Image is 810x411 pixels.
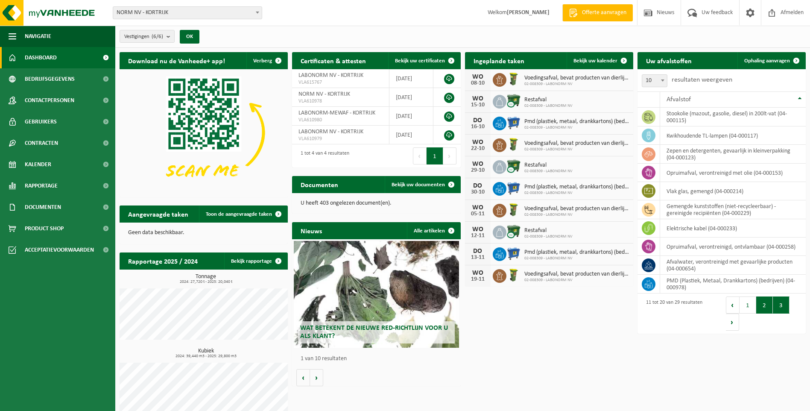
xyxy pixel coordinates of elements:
span: Rapportage [25,175,58,197]
span: Contracten [25,132,58,154]
span: Pmd (plastiek, metaal, drankkartons) (bedrijven) [524,249,629,256]
div: WO [469,73,486,80]
button: Next [726,314,739,331]
span: 02-008309 - LABONORM NV [524,212,629,217]
img: WB-0660-HPE-BE-01 [506,181,521,195]
h2: Uw afvalstoffen [637,52,700,69]
img: WB-0660-HPE-BE-01 [506,246,521,261]
td: [DATE] [389,126,433,144]
span: LABONORM NV - KORTRIJK [298,129,363,135]
a: Alle artikelen [407,222,460,239]
span: Bekijk uw documenten [392,182,445,188]
td: [DATE] [389,107,433,126]
img: WB-1100-CU [506,159,521,173]
h2: Nieuws [292,222,330,239]
h2: Certificaten & attesten [292,52,374,69]
td: kwikhoudende TL-lampen (04-000117) [660,126,806,145]
button: Vorige [296,369,310,386]
span: Bekijk uw kalender [573,58,617,64]
span: 10 [642,74,667,87]
span: 02-008309 - LABONORM NV [524,103,573,109]
a: Bekijk uw certificaten [388,52,460,69]
a: Wat betekent de nieuwe RED-richtlijn voor u als klant? [294,241,459,348]
div: WO [469,95,486,102]
button: 3 [773,297,790,314]
span: Wat betekent de nieuwe RED-richtlijn voor u als klant? [300,325,448,340]
span: VLA615767 [298,79,383,86]
span: Voedingsafval, bevat producten van dierlijke oorsprong, onverpakt, categorie 3 [524,205,629,212]
button: 1 [740,297,756,314]
td: elektrische kabel (04-000233) [660,219,806,238]
span: Toon de aangevraagde taken [206,211,272,217]
td: opruimafval, verontreinigd, ontvlambaar (04-000258) [660,238,806,256]
span: 02-008309 - LABONORM NV [524,169,573,174]
button: Vestigingen(6/6) [120,30,175,43]
span: Vestigingen [124,30,163,43]
td: stookolie (mazout, gasolie, diesel) in 200lt-vat (04-000115) [660,108,806,126]
img: WB-0060-HPE-GN-50 [506,137,521,152]
div: WO [469,270,486,276]
span: 2024: 39,440 m3 - 2025: 29,800 m3 [124,354,288,358]
span: Dashboard [25,47,57,68]
button: 2 [756,297,773,314]
span: 02-008309 - LABONORM NV [524,234,573,239]
span: Voedingsafval, bevat producten van dierlijke oorsprong, onverpakt, categorie 3 [524,271,629,278]
a: Ophaling aanvragen [737,52,805,69]
div: WO [469,226,486,233]
span: VLA610978 [298,98,383,105]
div: 22-10 [469,146,486,152]
button: Volgende [310,369,323,386]
span: 02-008309 - LABONORM NV [524,82,629,87]
div: 15-10 [469,102,486,108]
p: Geen data beschikbaar. [128,230,279,236]
span: VLA610980 [298,117,383,123]
button: 1 [427,147,443,164]
span: Pmd (plastiek, metaal, drankkartons) (bedrijven) [524,118,629,125]
span: 10 [642,75,667,87]
div: WO [469,139,486,146]
span: Restafval [524,162,573,169]
a: Toon de aangevraagde taken [199,205,287,223]
span: Afvalstof [667,96,691,103]
a: Bekijk uw kalender [567,52,632,69]
span: 02-008309 - LABONORM NV [524,147,629,152]
span: Bedrijfsgegevens [25,68,75,90]
td: zepen en detergenten, gevaarlijk in kleinverpakking (04-000123) [660,145,806,164]
span: 02-008309 - LABONORM NV [524,125,629,130]
div: DO [469,182,486,189]
span: 2024: 27,720 t - 2025: 20,040 t [124,280,288,284]
a: Bekijk uw documenten [385,176,460,193]
span: NORM NV - KORTRIJK [113,7,262,19]
button: OK [180,30,199,44]
div: 08-10 [469,80,486,86]
h3: Kubiek [124,348,288,358]
div: 1 tot 4 van 4 resultaten [296,147,349,165]
span: Acceptatievoorwaarden [25,239,94,261]
span: 02-008309 - LABONORM NV [524,191,629,196]
div: 12-11 [469,233,486,239]
div: WO [469,161,486,167]
span: LABONORM-MEWAF - KORTRIJK [298,110,375,116]
count: (6/6) [152,34,163,39]
a: Offerte aanvragen [562,4,633,21]
span: Contactpersonen [25,90,74,111]
span: Ophaling aanvragen [744,58,790,64]
button: Previous [726,297,740,314]
div: 13-11 [469,255,486,261]
span: Voedingsafval, bevat producten van dierlijke oorsprong, onverpakt, categorie 3 [524,140,629,147]
div: 05-11 [469,211,486,217]
button: Previous [413,147,427,164]
button: Verberg [246,52,287,69]
h2: Rapportage 2025 / 2024 [120,252,206,269]
span: Verberg [253,58,272,64]
img: WB-0060-HPE-GN-50 [506,203,521,217]
a: Bekijk rapportage [224,252,287,270]
div: 19-11 [469,276,486,282]
span: 02-008309 - LABONORM NV [524,256,629,261]
h2: Documenten [292,176,347,193]
span: NORM NV - KORTRIJK [113,6,262,19]
span: Product Shop [25,218,64,239]
strong: [PERSON_NAME] [507,9,550,16]
img: Download de VHEPlus App [120,69,288,196]
span: Documenten [25,197,61,218]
